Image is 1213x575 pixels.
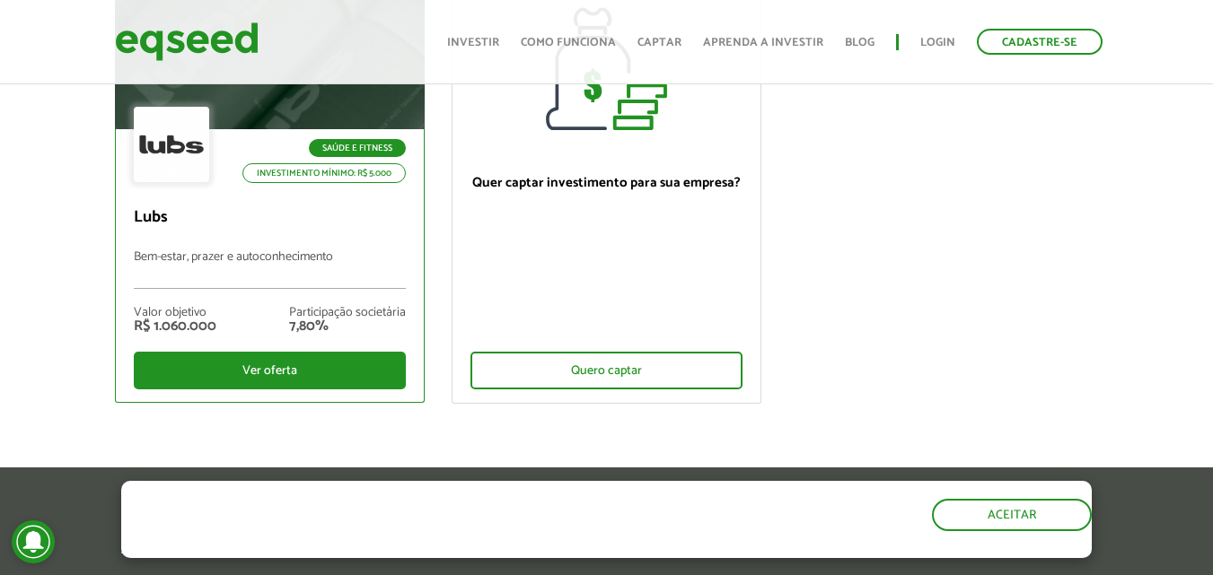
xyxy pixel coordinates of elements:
[920,37,955,48] a: Login
[637,37,681,48] a: Captar
[121,481,703,536] h5: O site da EqSeed utiliza cookies para melhorar sua navegação.
[977,29,1103,55] a: Cadastre-se
[134,307,216,319] div: Valor objetivo
[932,499,1092,531] button: Aceitar
[134,352,406,389] div: Ver oferta
[289,307,406,319] div: Participação societária
[115,18,259,65] img: EqSeed
[703,37,823,48] a: Aprenda a investir
[358,543,566,558] a: política de privacidade e de cookies
[521,37,616,48] a: Como funciona
[121,541,703,558] p: Ao clicar em "aceitar", você aceita nossa .
[134,319,216,334] div: R$ 1.060.000
[470,175,743,191] p: Quer captar investimento para sua empresa?
[134,250,406,289] p: Bem-estar, prazer e autoconhecimento
[470,352,743,389] div: Quero captar
[309,139,406,157] p: Saúde e Fitness
[242,163,406,183] p: Investimento mínimo: R$ 5.000
[289,319,406,334] div: 7,80%
[134,208,406,228] p: Lubs
[845,37,875,48] a: Blog
[447,37,499,48] a: Investir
